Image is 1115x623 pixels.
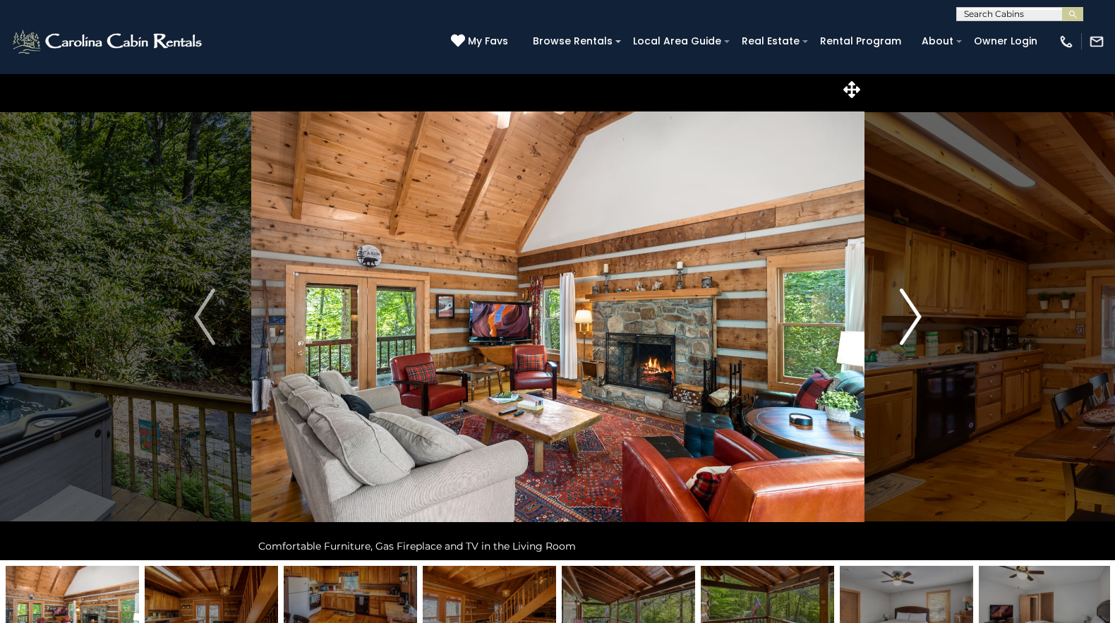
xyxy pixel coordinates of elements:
[468,34,508,49] span: My Favs
[735,30,807,52] a: Real Estate
[159,73,251,560] button: Previous
[813,30,908,52] a: Rental Program
[915,30,960,52] a: About
[1059,34,1074,49] img: phone-regular-white.png
[526,30,620,52] a: Browse Rentals
[626,30,728,52] a: Local Area Guide
[900,289,921,345] img: arrow
[451,34,512,49] a: My Favs
[194,289,215,345] img: arrow
[864,73,957,560] button: Next
[1089,34,1104,49] img: mail-regular-white.png
[251,532,864,560] div: Comfortable Furniture, Gas Fireplace and TV in the Living Room
[967,30,1044,52] a: Owner Login
[11,28,206,56] img: White-1-2.png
